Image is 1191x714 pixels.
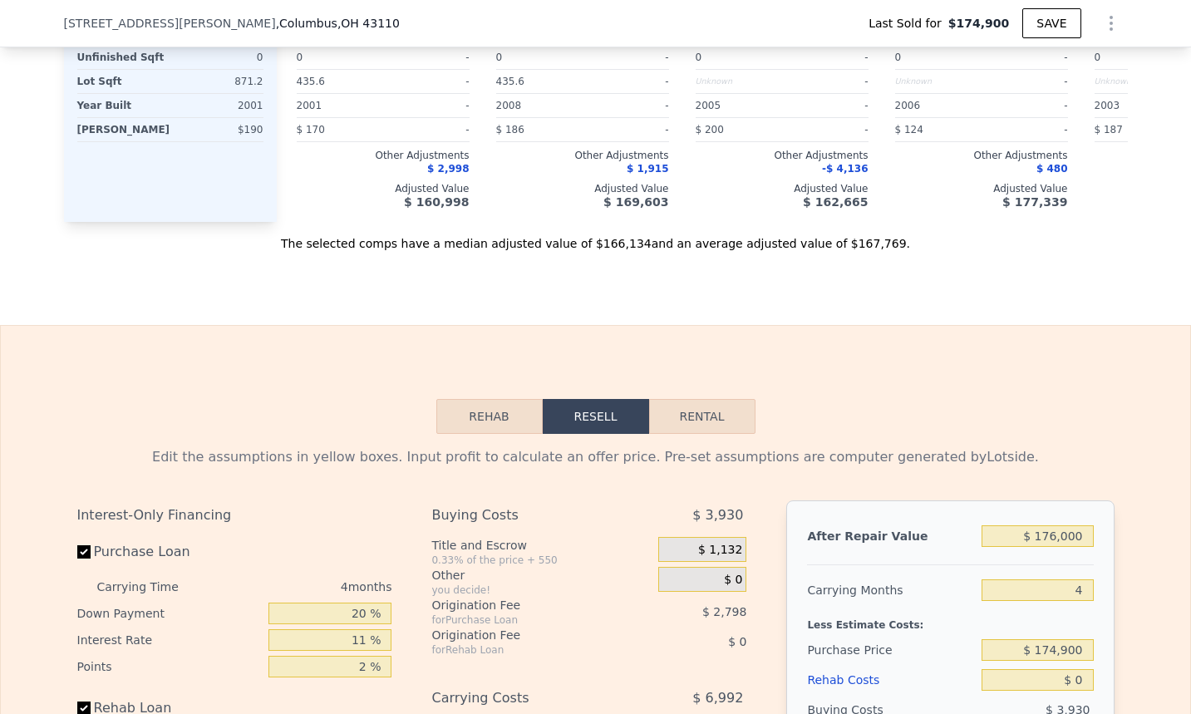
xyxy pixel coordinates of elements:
[1036,163,1068,175] span: $ 480
[696,94,779,117] div: 2005
[728,635,746,648] span: $ 0
[97,574,205,600] div: Carrying Time
[702,605,746,618] span: $ 2,798
[627,163,668,175] span: $ 1,915
[297,182,470,195] div: Adjusted Value
[1095,7,1128,40] button: Show Options
[724,573,742,588] span: $ 0
[176,118,263,141] div: $190
[586,94,669,117] div: -
[431,537,652,554] div: Title and Escrow
[649,399,755,434] button: Rental
[1022,8,1080,38] button: SAVE
[785,46,869,69] div: -
[785,118,869,141] div: -
[431,683,617,713] div: Carrying Costs
[807,575,975,605] div: Carrying Months
[1095,94,1178,117] div: 2003
[386,46,470,69] div: -
[496,76,524,87] span: 435.6
[77,500,392,530] div: Interest-Only Financing
[276,15,400,32] span: , Columbus
[586,46,669,69] div: -
[985,46,1068,69] div: -
[77,118,170,141] div: [PERSON_NAME]
[696,124,724,135] span: $ 200
[77,94,167,117] div: Year Built
[436,399,543,434] button: Rehab
[985,70,1068,93] div: -
[386,70,470,93] div: -
[77,46,167,69] div: Unfinished Sqft
[822,163,868,175] span: -$ 4,136
[696,149,869,162] div: Other Adjustments
[1095,124,1123,135] span: $ 187
[337,17,400,30] span: , OH 43110
[692,683,743,713] span: $ 6,992
[431,597,617,613] div: Origination Fee
[77,545,91,559] input: Purchase Loan
[603,195,668,209] span: $ 169,603
[431,500,617,530] div: Buying Costs
[386,94,470,117] div: -
[948,15,1010,32] span: $174,900
[297,124,325,135] span: $ 170
[696,52,702,63] span: 0
[696,182,869,195] div: Adjusted Value
[431,567,652,584] div: Other
[807,521,975,551] div: After Repair Value
[785,70,869,93] div: -
[297,149,470,162] div: Other Adjustments
[77,653,263,680] div: Points
[586,70,669,93] div: -
[692,500,743,530] span: $ 3,930
[895,149,1068,162] div: Other Adjustments
[404,195,469,209] span: $ 160,998
[807,665,975,695] div: Rehab Costs
[496,149,669,162] div: Other Adjustments
[543,399,649,434] button: Resell
[431,613,617,627] div: for Purchase Loan
[803,195,868,209] span: $ 162,665
[1095,70,1178,93] div: Unknown
[807,635,975,665] div: Purchase Price
[77,447,1115,467] div: Edit the assumptions in yellow boxes. Input profit to calculate an offer price. Pre-set assumptio...
[586,118,669,141] div: -
[77,627,263,653] div: Interest Rate
[174,70,263,93] div: 871.2
[985,118,1068,141] div: -
[431,584,652,597] div: you decide!
[297,94,380,117] div: 2001
[427,163,469,175] span: $ 2,998
[431,643,617,657] div: for Rehab Loan
[696,70,779,93] div: Unknown
[785,94,869,117] div: -
[77,600,263,627] div: Down Payment
[431,627,617,643] div: Origination Fee
[895,52,902,63] span: 0
[895,182,1068,195] div: Adjusted Value
[869,15,948,32] span: Last Sold for
[807,605,1093,635] div: Less Estimate Costs:
[297,52,303,63] span: 0
[297,76,325,87] span: 435.6
[895,124,923,135] span: $ 124
[386,118,470,141] div: -
[174,46,263,69] div: 0
[77,537,263,567] label: Purchase Loan
[496,52,503,63] span: 0
[1002,195,1067,209] span: $ 177,339
[985,94,1068,117] div: -
[77,70,167,93] div: Lot Sqft
[212,574,392,600] div: 4 months
[698,543,742,558] span: $ 1,132
[496,124,524,135] span: $ 186
[895,94,978,117] div: 2006
[174,94,263,117] div: 2001
[1095,52,1101,63] span: 0
[64,222,1128,252] div: The selected comps have a median adjusted value of $166,134 and an average adjusted value of $167...
[895,70,978,93] div: Unknown
[431,554,652,567] div: 0.33% of the price + 550
[496,94,579,117] div: 2008
[496,182,669,195] div: Adjusted Value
